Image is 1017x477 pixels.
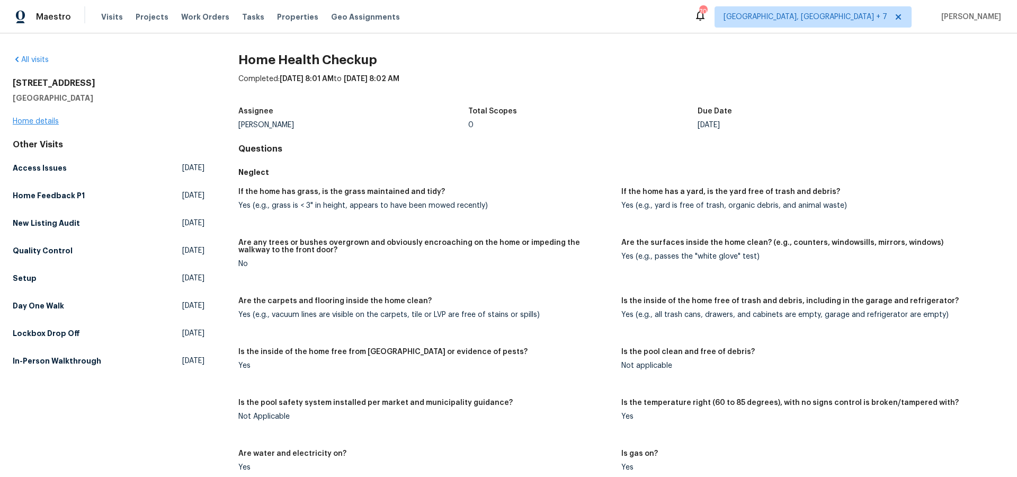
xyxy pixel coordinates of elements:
h5: Day One Walk [13,301,64,311]
div: Yes [238,362,613,369]
span: [DATE] [182,301,204,311]
span: Projects [136,12,168,22]
div: [PERSON_NAME] [238,121,468,129]
span: [PERSON_NAME] [937,12,1001,22]
div: Other Visits [13,139,204,150]
h4: Questions [238,144,1004,154]
a: Day One Walk[DATE] [13,296,204,315]
div: 0 [468,121,698,129]
a: Access Issues[DATE] [13,158,204,178]
h2: Home Health Checkup [238,55,1004,65]
span: [DATE] [182,328,204,339]
h2: [STREET_ADDRESS] [13,78,204,89]
h5: Neglect [238,167,1004,178]
div: Yes (e.g., all trash cans, drawers, and cabinets are empty, garage and refrigerator are empty) [621,311,996,319]
a: Quality Control[DATE] [13,241,204,260]
span: [DATE] 8:02 AM [344,75,399,83]
span: [DATE] [182,245,204,256]
div: Yes [621,413,996,420]
span: Tasks [242,13,264,21]
span: Work Orders [181,12,229,22]
a: Home Feedback P1[DATE] [13,186,204,205]
h5: Is the pool clean and free of debris? [621,348,755,356]
span: Maestro [36,12,71,22]
div: 70 [699,6,707,17]
a: New Listing Audit[DATE] [13,214,204,233]
span: [DATE] [182,218,204,228]
h5: Are water and electricity on? [238,450,346,457]
div: No [238,260,613,268]
a: In-Person Walkthrough[DATE] [13,351,204,370]
span: Geo Assignments [331,12,400,22]
h5: Quality Control [13,245,73,256]
div: Completed: to [238,74,1004,101]
h5: Access Issues [13,163,67,173]
h5: Is the inside of the home free of trash and debris, including in the garage and refrigerator? [621,297,959,305]
span: Visits [101,12,123,22]
h5: Due Date [698,108,732,115]
div: Not Applicable [238,413,613,420]
h5: Is the pool safety system installed per market and municipality guidance? [238,399,513,407]
div: Yes (e.g., yard is free of trash, organic debris, and animal waste) [621,202,996,209]
div: Yes [621,464,996,471]
span: [DATE] [182,190,204,201]
div: Yes (e.g., vacuum lines are visible on the carpets, tile or LVP are free of stains or spills) [238,311,613,319]
h5: In-Person Walkthrough [13,356,101,366]
div: Yes (e.g., grass is < 3" in height, appears to have been mowed recently) [238,202,613,209]
span: [DATE] [182,163,204,173]
h5: Setup [13,273,37,284]
h5: [GEOGRAPHIC_DATA] [13,93,204,103]
div: Not applicable [621,362,996,369]
span: [DATE] [182,356,204,366]
a: Setup[DATE] [13,269,204,288]
h5: Total Scopes [468,108,517,115]
span: [DATE] 8:01 AM [280,75,334,83]
h5: Is gas on? [621,450,658,457]
a: All visits [13,56,49,64]
span: [DATE] [182,273,204,284]
div: [DATE] [698,121,927,129]
h5: Are the carpets and flooring inside the home clean? [238,297,432,305]
h5: Is the temperature right (60 to 85 degrees), with no signs control is broken/tampered with? [621,399,959,407]
div: Yes (e.g., passes the "white glove" test) [621,253,996,260]
div: Yes [238,464,613,471]
a: Lockbox Drop Off[DATE] [13,324,204,343]
h5: If the home has grass, is the grass maintained and tidy? [238,188,445,196]
span: [GEOGRAPHIC_DATA], [GEOGRAPHIC_DATA] + 7 [724,12,887,22]
h5: Assignee [238,108,273,115]
h5: New Listing Audit [13,218,80,228]
h5: Are any trees or bushes overgrown and obviously encroaching on the home or impeding the walkway t... [238,239,613,254]
h5: Lockbox Drop Off [13,328,80,339]
h5: Are the surfaces inside the home clean? (e.g., counters, windowsills, mirrors, windows) [621,239,943,246]
h5: If the home has a yard, is the yard free of trash and debris? [621,188,840,196]
span: Properties [277,12,318,22]
h5: Is the inside of the home free from [GEOGRAPHIC_DATA] or evidence of pests? [238,348,528,356]
a: Home details [13,118,59,125]
h5: Home Feedback P1 [13,190,85,201]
